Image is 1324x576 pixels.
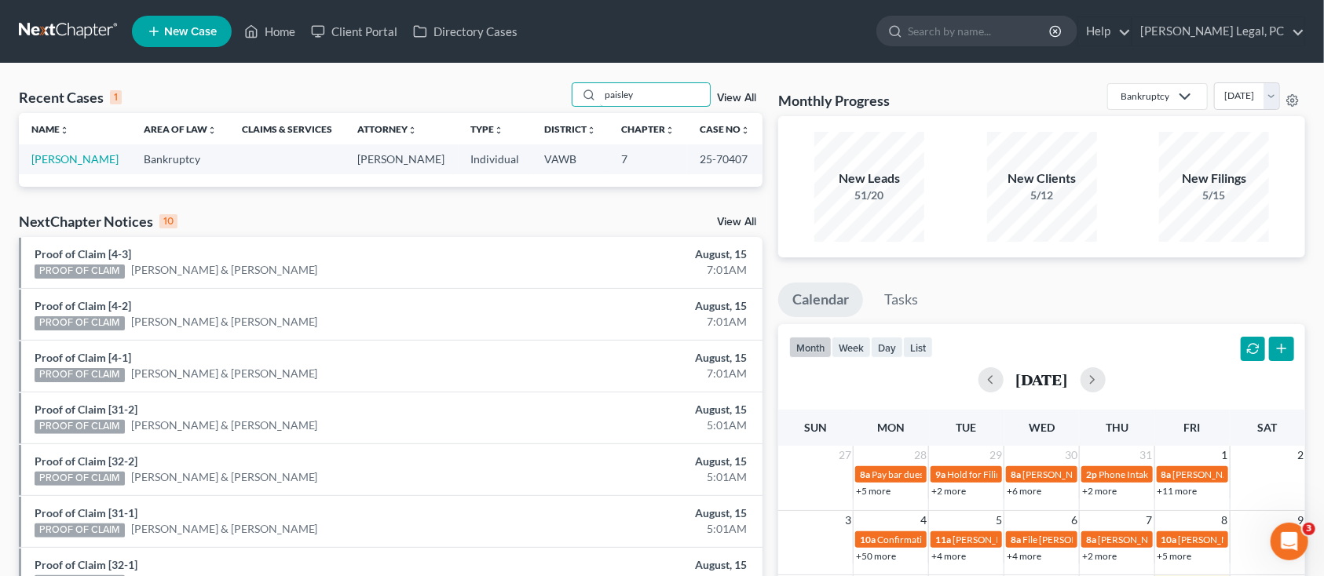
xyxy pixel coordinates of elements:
[877,534,1139,545] span: Confirmation hearing for [PERSON_NAME] & [PERSON_NAME]
[1082,485,1117,497] a: +2 more
[741,126,750,135] i: unfold_more
[110,90,122,104] div: 1
[860,534,876,545] span: 10a
[458,144,532,173] td: Individual
[843,511,853,530] span: 3
[35,420,125,434] div: PROOF OF CLAIM
[303,17,405,46] a: Client Portal
[1016,371,1068,388] h2: [DATE]
[872,468,924,480] span: Pay bar dues
[919,511,928,530] span: 4
[408,126,417,135] i: unfold_more
[994,511,1004,530] span: 5
[520,366,747,381] div: 7:01AM
[164,26,217,38] span: New Case
[207,126,217,135] i: unfold_more
[520,350,747,366] div: August, 15
[665,126,675,135] i: unfold_more
[1145,511,1154,530] span: 7
[988,446,1004,465] span: 29
[1078,17,1131,46] a: Help
[805,421,828,434] span: Sun
[131,417,318,433] a: [PERSON_NAME] & [PERSON_NAME]
[470,123,503,135] a: Typeunfold_more
[832,337,871,358] button: week
[532,144,609,173] td: VAWB
[1121,89,1169,103] div: Bankruptcy
[35,316,125,330] div: PROOF OF CLAIM
[520,246,747,262] div: August, 15
[687,144,763,173] td: 25-70407
[1271,523,1308,560] iframe: Intercom live chat
[520,417,747,433] div: 5:01AM
[19,88,122,107] div: Recent Cases
[131,262,318,278] a: [PERSON_NAME] & [PERSON_NAME]
[1139,446,1154,465] span: 31
[1070,511,1079,530] span: 6
[1158,485,1198,497] a: +11 more
[405,17,525,46] a: Directory Cases
[1011,534,1021,545] span: 8a
[236,17,303,46] a: Home
[1258,421,1278,434] span: Sat
[494,126,503,135] i: unfold_more
[35,523,125,538] div: PROOF OF CLAIM
[520,505,747,521] div: August, 15
[520,454,747,469] div: August, 15
[1063,446,1079,465] span: 30
[60,126,69,135] i: unfold_more
[1086,534,1096,545] span: 8a
[1296,446,1305,465] span: 2
[520,402,747,417] div: August, 15
[1184,421,1201,434] span: Fri
[587,126,596,135] i: unfold_more
[1029,421,1055,434] span: Wed
[621,123,675,135] a: Chapterunfold_more
[520,262,747,278] div: 7:01AM
[1220,511,1230,530] span: 8
[778,91,890,110] h3: Monthly Progress
[1106,421,1128,434] span: Thu
[1022,534,1177,545] span: File [PERSON_NAME] [DATE] - partial
[837,446,853,465] span: 27
[1161,468,1172,480] span: 8a
[131,366,318,381] a: [PERSON_NAME] & [PERSON_NAME]
[520,298,747,314] div: August, 15
[520,521,747,537] div: 5:01AM
[931,550,966,562] a: +4 more
[609,144,687,173] td: 7
[913,446,928,465] span: 28
[814,188,924,203] div: 51/20
[931,485,966,497] a: +2 more
[35,264,125,279] div: PROOF OF CLAIM
[131,469,318,485] a: [PERSON_NAME] & [PERSON_NAME]
[131,521,318,537] a: [PERSON_NAME] & [PERSON_NAME]
[159,214,177,228] div: 10
[35,247,131,261] a: Proof of Claim [4-3]
[1303,523,1315,535] span: 3
[35,472,125,486] div: PROOF OF CLAIM
[935,468,945,480] span: 9a
[856,550,896,562] a: +50 more
[877,421,905,434] span: Mon
[717,217,756,228] a: View All
[31,152,119,166] a: [PERSON_NAME]
[520,557,747,573] div: August, 15
[1296,511,1305,530] span: 9
[1220,446,1230,465] span: 1
[31,123,69,135] a: Nameunfold_more
[35,351,131,364] a: Proof of Claim [4-1]
[35,299,131,312] a: Proof of Claim [4-2]
[1007,550,1041,562] a: +4 more
[357,123,417,135] a: Attorneyunfold_more
[1132,17,1304,46] a: [PERSON_NAME] Legal, PC
[19,212,177,231] div: NextChapter Notices
[789,337,832,358] button: month
[700,123,750,135] a: Case Nounfold_more
[947,468,1006,480] span: Hold for Filing
[600,83,710,106] input: Search by name...
[35,454,137,468] a: Proof of Claim [32-2]
[860,468,870,480] span: 8a
[544,123,596,135] a: Districtunfold_more
[1082,550,1117,562] a: +2 more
